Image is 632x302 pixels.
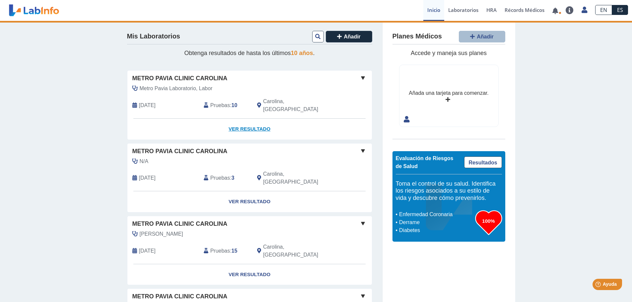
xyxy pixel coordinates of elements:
[612,5,628,15] a: ES
[132,219,228,228] span: Metro Pavia Clinic Carolina
[184,50,315,56] span: Obtenga resultados de hasta los últimos .
[486,7,497,13] span: HRA
[132,292,228,301] span: Metro Pavia Clinic Carolina
[127,191,372,212] a: Ver Resultado
[475,217,502,225] h3: 100%
[139,101,156,109] span: 2025-09-10
[326,31,372,42] button: Añadir
[397,226,475,234] li: Diabetes
[210,101,230,109] span: Pruebas
[392,32,442,40] h4: Planes Médicos
[199,97,252,113] div: :
[459,31,505,42] button: Añadir
[132,147,228,156] span: Metro Pavia Clinic Carolina
[140,85,213,92] span: Metro Pavia Laboratorio, Labor
[127,119,372,140] a: Ver Resultado
[210,247,230,255] span: Pruebas
[397,218,475,226] li: Derrame
[199,243,252,259] div: :
[139,247,156,255] span: 2025-05-08
[263,97,336,113] span: Carolina, PR
[132,74,228,83] span: Metro Pavia Clinic Carolina
[127,264,372,285] a: Ver Resultado
[232,248,238,254] b: 15
[397,211,475,218] li: Enfermedad Coronaria
[210,174,230,182] span: Pruebas
[409,89,488,97] div: Añada una tarjeta para comenzar.
[140,230,183,238] span: Almonte, Cesar
[595,5,612,15] a: EN
[139,174,156,182] span: 2025-05-21
[127,32,180,40] h4: Mis Laboratorios
[291,50,313,56] span: 10 años
[396,180,502,202] h5: Toma el control de su salud. Identifica los riesgos asociados a su estilo de vida y descubre cómo...
[199,170,252,186] div: :
[263,243,336,259] span: Carolina, PR
[396,155,454,169] span: Evaluación de Riesgos de Salud
[344,34,361,39] span: Añadir
[464,156,502,168] a: Resultados
[232,102,238,108] b: 10
[573,276,625,295] iframe: Help widget launcher
[411,50,487,56] span: Accede y maneja sus planes
[263,170,336,186] span: Carolina, PR
[232,175,235,181] b: 3
[140,157,149,165] span: N/A
[477,34,494,39] span: Añadir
